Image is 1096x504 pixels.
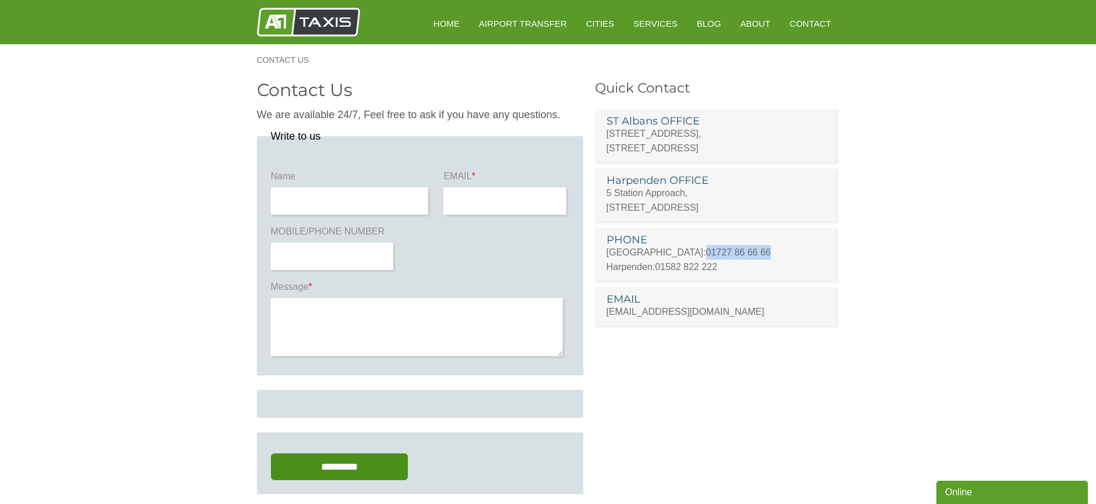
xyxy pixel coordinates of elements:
[607,294,826,304] h3: EMAIL
[607,186,826,215] p: 5 Station Approach, [STREET_ADDRESS]
[655,262,717,272] a: 01582 822 222
[443,170,569,187] label: EMAIL
[257,8,360,37] img: A1 Taxis
[607,126,826,155] p: [STREET_ADDRESS], [STREET_ADDRESS]
[578,9,622,38] a: Cities
[781,9,839,38] a: Contact
[271,281,569,298] label: Message
[607,260,826,274] p: Harpenden:
[607,116,826,126] h3: ST Albans OFFICE
[689,9,730,38] a: Blog
[257,108,583,122] p: We are available 24/7, Feel free to ask if you have any questions.
[471,9,575,38] a: Airport Transfer
[595,81,840,95] h3: Quick Contact
[271,225,396,243] label: MOBILE/PHONE NUMBER
[732,9,778,38] a: About
[607,307,764,317] a: [EMAIL_ADDRESS][DOMAIN_NAME]
[257,81,583,99] h2: Contact Us
[425,9,468,38] a: HOME
[706,247,771,257] a: 01727 86 66 66
[936,478,1090,504] iframe: chat widget
[271,131,321,141] legend: Write to us
[271,170,432,187] label: Name
[607,245,826,260] p: [GEOGRAPHIC_DATA]:
[625,9,686,38] a: Services
[607,175,826,186] h3: Harpenden OFFICE
[607,235,826,245] h3: PHONE
[257,56,321,64] a: Contact Us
